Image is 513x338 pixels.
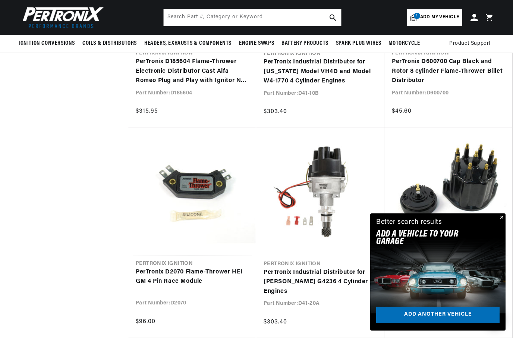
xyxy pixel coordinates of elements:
[164,9,341,26] input: Search Part #, Category or Keyword
[281,40,328,47] span: Battery Products
[420,14,459,21] span: Add my vehicle
[388,40,420,47] span: Motorcycle
[376,231,481,246] h2: Add A VEHICLE to your garage
[136,267,249,287] a: PerTronix D2070 Flame-Thrower HEI GM 4 Pin Race Module
[141,35,235,52] summary: Headers, Exhausts & Components
[264,268,377,297] a: PerTronix Industrial Distributor for [PERSON_NAME] G4236 4 Cylinder Engines
[264,57,377,86] a: PerTronix Industrial Distributor for [US_STATE] Model VH4D and Model W4-1770 4 Cylinder Engines
[239,40,274,47] span: Engine Swaps
[144,40,232,47] span: Headers, Exhausts & Components
[136,57,249,86] a: PerTronix D185604 Flame-Thrower Electronic Distributor Cast Alfa Romeo Plug and Play with Ignitor...
[235,35,278,52] summary: Engine Swaps
[414,13,420,19] span: 1
[392,57,505,86] a: PerTronix D600700 Cap Black and Rotor 8 cylinder Flame-Thrower Billet Distributor
[325,9,341,26] button: search button
[385,35,424,52] summary: Motorcycle
[497,213,506,222] button: Close
[332,35,385,52] summary: Spark Plug Wires
[449,35,494,53] summary: Product Support
[19,4,104,30] img: Pertronix
[376,217,442,228] div: Better search results
[376,307,500,323] a: Add another vehicle
[449,40,491,48] span: Product Support
[82,40,137,47] span: Coils & Distributors
[407,9,462,26] a: 1Add my vehicle
[278,35,332,52] summary: Battery Products
[79,35,141,52] summary: Coils & Distributors
[336,40,381,47] span: Spark Plug Wires
[19,35,79,52] summary: Ignition Conversions
[19,40,75,47] span: Ignition Conversions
